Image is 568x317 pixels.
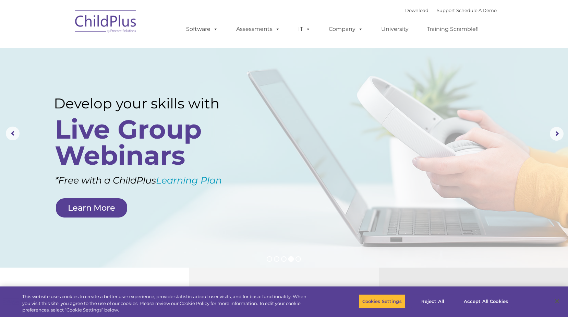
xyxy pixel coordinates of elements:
[460,294,512,308] button: Accept All Cookies
[95,45,116,50] span: Last name
[405,8,428,13] a: Download
[55,116,240,168] rs-layer: Live Group Webinars
[22,293,312,314] div: This website uses cookies to create a better user experience, provide statistics about user visit...
[549,294,565,309] button: Close
[229,22,287,36] a: Assessments
[56,198,127,218] a: Learn More
[72,5,140,40] img: ChildPlus by Procare Solutions
[291,22,317,36] a: IT
[54,95,242,112] rs-layer: Develop your skills with
[95,73,124,79] span: Phone number
[156,175,222,186] a: Learning Plan
[405,8,497,13] font: |
[456,8,497,13] a: Schedule A Demo
[411,294,454,308] button: Reject All
[322,22,370,36] a: Company
[179,22,225,36] a: Software
[437,8,455,13] a: Support
[55,172,255,189] rs-layer: *Free with a ChildPlus
[359,294,406,308] button: Cookies Settings
[420,22,485,36] a: Training Scramble!!
[374,22,415,36] a: University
